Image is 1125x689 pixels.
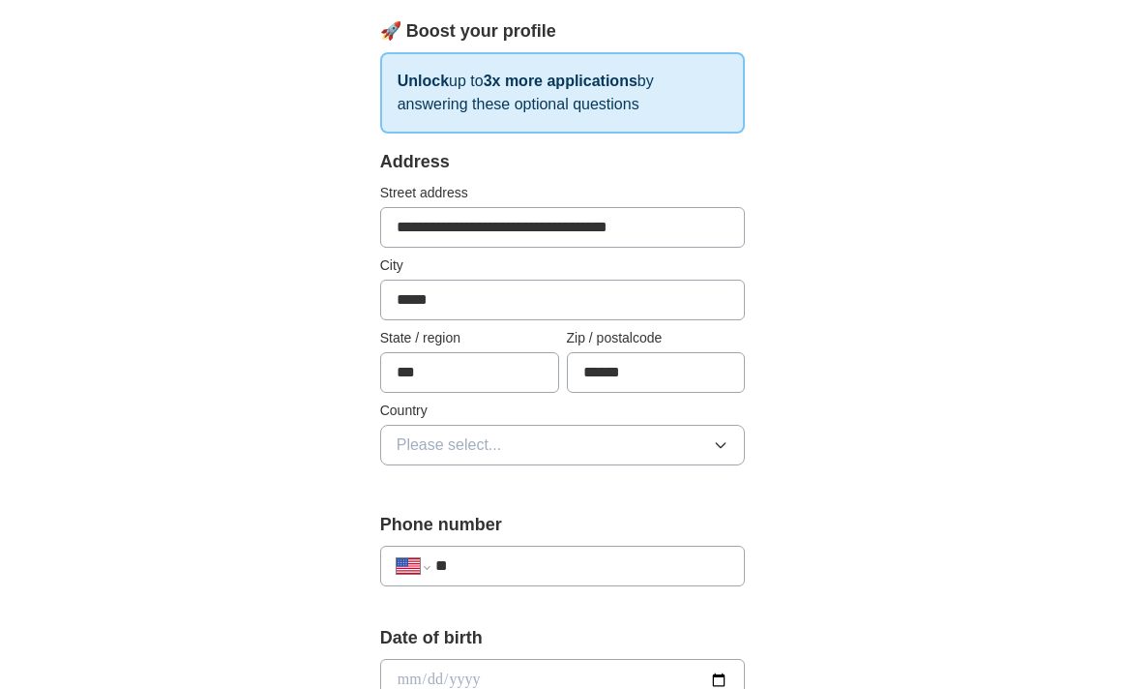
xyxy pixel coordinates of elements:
[380,625,746,651] label: Date of birth
[380,328,559,348] label: State / region
[380,425,746,465] button: Please select...
[484,73,637,89] strong: 3x more applications
[380,149,746,175] div: Address
[380,512,746,538] label: Phone number
[567,328,746,348] label: Zip / postalcode
[397,434,502,457] span: Please select...
[380,401,746,421] label: Country
[380,18,746,45] div: 🚀 Boost your profile
[380,52,746,134] p: up to by answering these optional questions
[380,255,746,276] label: City
[380,183,746,203] label: Street address
[398,73,449,89] strong: Unlock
